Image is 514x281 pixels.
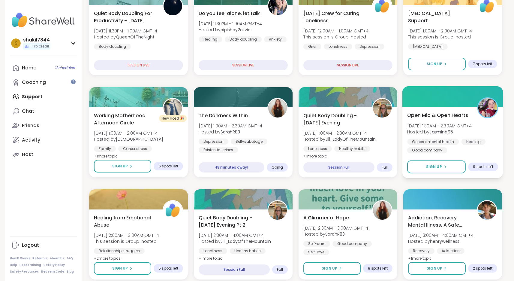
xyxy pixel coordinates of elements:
button: Sign Up [408,262,466,275]
span: 6 spots left [158,164,178,169]
div: Logout [22,242,39,249]
div: Healing [199,36,222,42]
a: About Us [50,256,64,261]
div: Activity [22,137,40,143]
span: Full [277,267,283,272]
div: Home [22,65,36,71]
span: Sign Up [112,266,128,271]
b: Jasmine95 [429,129,453,135]
div: Self-care [303,241,330,247]
span: Quiet Body Doubling -[DATE] Evening Pt 2 [199,214,261,229]
div: Healthy habits [230,248,266,254]
span: Going [272,165,283,170]
span: Healing from Emotional Abuse [94,214,156,229]
div: Depression [199,139,228,145]
a: Referrals [32,256,47,261]
div: Career stress [118,146,152,152]
span: [DATE] 3:00AM - 4:00AM GMT+4 [408,232,473,238]
div: Body doubling [94,44,131,50]
span: Quiet Body Doubling For Productivity - [DATE] [94,10,156,24]
img: SarahR83 [373,201,392,220]
span: Working Motherhood Afternoon Circle [94,112,156,127]
span: s [14,39,17,47]
div: Body doubling [225,36,262,42]
iframe: Spotlight [71,79,76,84]
div: Existential crises [199,147,238,153]
span: 9 spots left [473,164,493,169]
div: Healthy habits [334,146,370,152]
span: Addiction, Recovery, Mental Illness, A Safe Space [408,214,470,229]
a: Coaching [10,75,77,90]
div: Recovery [408,248,434,254]
img: Jill_LadyOfTheMountain [268,201,287,220]
a: Logout [10,238,77,252]
div: Self-love [303,249,329,255]
a: Help [10,263,17,267]
a: Blog [67,270,74,274]
div: Grief [303,44,321,50]
b: Jill_LadyOfTheMountain [221,238,271,244]
a: Host Training [20,263,41,267]
img: Jasmine95 [478,98,497,117]
div: SESSION LIVE [199,60,288,70]
span: Hosted by [94,136,163,142]
span: [DATE] 2:00AM - 3:00AM GMT+4 [94,232,159,238]
span: Sign Up [426,164,442,170]
span: [MEDICAL_DATA] Support [408,10,470,24]
img: KarmaKat42 [164,99,182,118]
a: Chat [10,104,77,118]
span: Hosted by [199,129,262,135]
div: Session Full [303,162,374,173]
span: [DATE] 1:00AM - 2:30AM GMT+4 [199,123,262,129]
a: Redeem Code [41,270,64,274]
img: ShareWell [164,201,182,220]
div: Addiction [437,248,464,254]
button: Sign Up [408,58,466,70]
span: [DATE] 12:00AM - 1:00AM GMT+4 [303,28,368,34]
span: A Glimmer of Hope [303,214,349,221]
button: Sign Up [94,160,151,173]
span: Hosted by [199,27,262,33]
div: Good company [332,241,372,247]
div: shakil7844 [23,37,50,43]
div: Family [94,146,116,152]
a: Safety Policy [44,263,65,267]
div: SESSION LIVE [94,60,183,70]
span: [DATE] 2:30AM - 3:00AM GMT+4 [303,225,368,231]
span: Quiet Body Doubling -[DATE] Evening [303,112,365,127]
span: 7 spots left [473,62,492,66]
span: Hosted by [199,238,271,244]
span: [DATE] 1:00AM - 2:00AM GMT+4 [408,28,472,34]
span: Hosted by [303,136,376,142]
div: Anxiety [264,36,287,42]
span: Hosted by [303,231,368,237]
b: pipishay2olivia [221,27,251,33]
span: Sign Up [112,163,128,169]
div: Loneliness [303,146,332,152]
button: Sign Up [94,262,151,275]
div: Self-sabotage [231,139,267,145]
span: 1 Pro credit [30,44,49,49]
div: Session Full [199,264,270,275]
b: Jill_LadyOfTheMountain [325,136,376,142]
span: Sign Up [322,266,337,271]
b: henrywellness [430,238,459,244]
span: 5 spots left [158,266,178,271]
div: Relationship struggles [94,248,145,254]
div: Depression [355,44,384,50]
span: Hosted by [94,34,157,40]
div: General mental health [407,139,459,145]
div: Good company [407,147,447,153]
b: SarahR83 [221,129,240,135]
span: 8 spots left [368,266,388,271]
span: 1 Scheduled [55,66,75,70]
span: The Darkness Within [199,112,248,119]
img: SarahR83 [268,99,287,118]
img: ShareWell Nav Logo [10,10,77,31]
div: Loneliness [199,248,227,254]
span: This session is Group-hosted [303,34,368,40]
div: Coaching [22,79,46,86]
div: Healing [461,139,485,145]
span: Sign Up [427,61,442,67]
span: [DATE] 11:30PM - 1:00AM GMT+4 [199,21,262,27]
